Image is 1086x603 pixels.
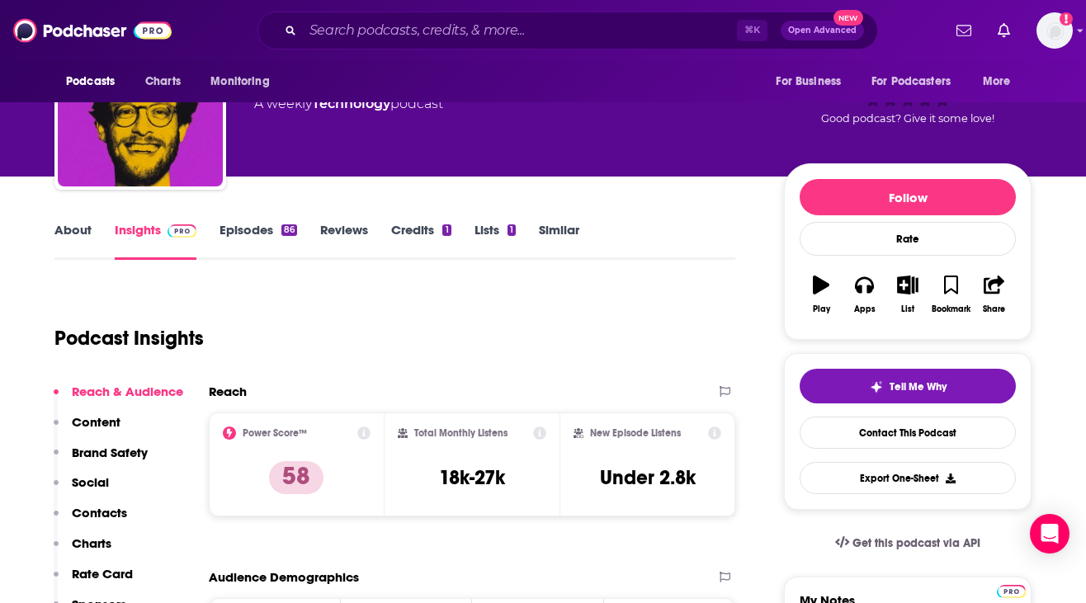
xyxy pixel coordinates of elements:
[320,222,368,260] a: Reviews
[800,417,1016,449] a: Contact This Podcast
[539,222,579,260] a: Similar
[115,222,196,260] a: InsightsPodchaser Pro
[145,70,181,93] span: Charts
[871,70,951,93] span: For Podcasters
[800,179,1016,215] button: Follow
[72,566,133,582] p: Rate Card
[1030,514,1069,554] div: Open Intercom Messenger
[886,265,929,324] button: List
[833,10,863,26] span: New
[764,66,862,97] button: open menu
[870,380,883,393] img: tell me why sparkle
[199,66,290,97] button: open menu
[54,535,111,566] button: Charts
[66,70,115,93] span: Podcasts
[210,70,269,93] span: Monitoring
[54,66,136,97] button: open menu
[54,445,148,475] button: Brand Safety
[54,474,109,505] button: Social
[843,265,885,324] button: Apps
[800,222,1016,256] div: Rate
[781,21,864,40] button: Open AdvancedNew
[72,384,183,399] p: Reach & Audience
[997,582,1026,598] a: Pro website
[303,17,737,44] input: Search podcasts, credits, & more...
[1036,12,1073,49] button: Show profile menu
[54,414,120,445] button: Content
[243,427,307,439] h2: Power Score™
[54,384,183,414] button: Reach & Audience
[1036,12,1073,49] span: Logged in as charlottestone
[269,461,323,494] p: 58
[821,112,994,125] span: Good podcast? Give it some love!
[737,20,767,41] span: ⌘ K
[508,224,516,236] div: 1
[983,70,1011,93] span: More
[973,265,1016,324] button: Share
[813,304,830,314] div: Play
[257,12,878,49] div: Search podcasts, credits, & more...
[901,304,914,314] div: List
[72,505,127,521] p: Contacts
[13,15,172,46] img: Podchaser - Follow, Share and Rate Podcasts
[312,96,390,111] a: Technology
[135,66,191,97] a: Charts
[58,21,223,186] img: AI and I
[997,585,1026,598] img: Podchaser Pro
[220,222,297,260] a: Episodes86
[168,224,196,238] img: Podchaser Pro
[950,16,978,45] a: Show notifications dropdown
[932,304,970,314] div: Bookmark
[590,427,681,439] h2: New Episode Listens
[854,304,876,314] div: Apps
[54,222,92,260] a: About
[414,427,508,439] h2: Total Monthly Listens
[54,326,204,351] h1: Podcast Insights
[209,384,247,399] h2: Reach
[852,536,980,550] span: Get this podcast via API
[475,222,516,260] a: Lists1
[971,66,1032,97] button: open menu
[442,224,451,236] div: 1
[983,304,1005,314] div: Share
[776,70,841,93] span: For Business
[254,94,443,114] div: A weekly podcast
[72,535,111,551] p: Charts
[281,224,297,236] div: 86
[929,265,972,324] button: Bookmark
[890,380,947,393] span: Tell Me Why
[800,462,1016,494] button: Export One-Sheet
[861,66,975,97] button: open menu
[439,465,505,490] h3: 18k-27k
[72,474,109,490] p: Social
[822,523,994,563] a: Get this podcast via API
[1036,12,1073,49] img: User Profile
[54,566,133,596] button: Rate Card
[991,16,1017,45] a: Show notifications dropdown
[1060,12,1073,26] svg: Email not verified
[391,222,451,260] a: Credits1
[54,505,127,535] button: Contacts
[209,569,359,585] h2: Audience Demographics
[788,26,857,35] span: Open Advanced
[800,369,1016,403] button: tell me why sparkleTell Me Why
[72,445,148,460] p: Brand Safety
[72,414,120,430] p: Content
[800,265,843,324] button: Play
[600,465,696,490] h3: Under 2.8k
